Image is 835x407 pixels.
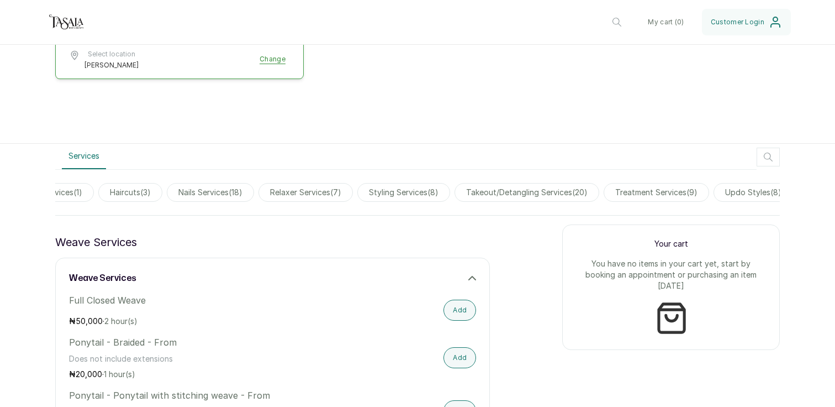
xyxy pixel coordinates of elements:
p: Your cart [576,238,766,249]
span: nails services(18) [167,183,254,202]
span: 1 hour(s) [104,369,135,379]
button: Select location[PERSON_NAME]Change [69,50,290,70]
span: takeout/detangling services(20) [455,183,599,202]
span: 50,000 [76,316,103,326]
span: haircuts(3) [98,183,162,202]
img: business logo [44,11,88,33]
span: [PERSON_NAME] [84,61,139,70]
button: Customer Login [702,9,791,35]
p: Does not include extensions [69,353,354,364]
span: treatment services(9) [604,183,709,202]
button: Add [443,300,476,321]
p: weave services [55,233,137,251]
span: Select location [84,50,139,59]
p: You have no items in your cart yet, start by booking an appointment or purchasing an item [DATE] [576,258,766,291]
button: Services [62,144,106,169]
p: Full Closed Weave [69,294,354,307]
span: 20,000 [76,369,102,379]
p: ₦ · [69,316,354,327]
h3: weave services [69,272,136,285]
span: Customer Login [711,18,764,27]
button: Add [443,347,476,368]
span: relaxer services(7) [258,183,353,202]
span: updo styles(8) [714,183,793,202]
p: Ponytail - Ponytail with stitching weave - From [69,389,354,402]
p: Ponytail - Braided - From [69,336,354,349]
button: My cart (0) [639,9,693,35]
p: ₦ · [69,369,354,380]
span: styling services(8) [357,183,450,202]
span: 2 hour(s) [104,316,138,326]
